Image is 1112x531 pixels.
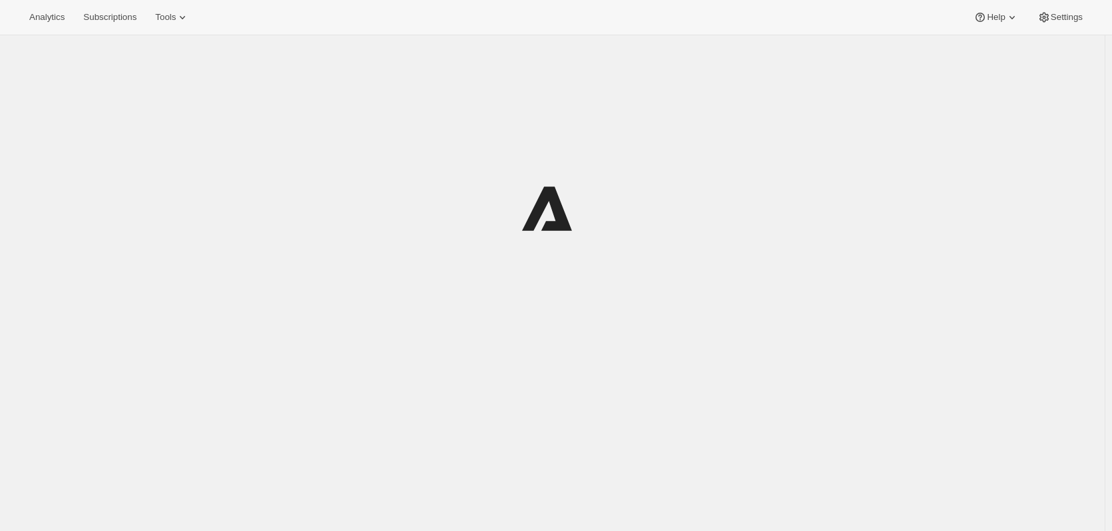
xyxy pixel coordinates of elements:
[29,12,65,23] span: Analytics
[1051,12,1083,23] span: Settings
[147,8,197,27] button: Tools
[987,12,1005,23] span: Help
[21,8,73,27] button: Analytics
[83,12,137,23] span: Subscriptions
[966,8,1026,27] button: Help
[1029,8,1091,27] button: Settings
[155,12,176,23] span: Tools
[75,8,144,27] button: Subscriptions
